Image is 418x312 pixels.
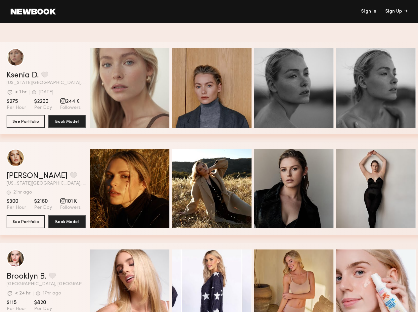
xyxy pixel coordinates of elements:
[361,9,376,14] a: Sign In
[7,198,26,205] span: $300
[34,98,52,105] span: $2200
[13,190,32,195] div: 21hr ago
[7,215,45,228] button: See Portfolio
[7,205,26,211] span: Per Hour
[60,105,81,111] span: Followers
[34,205,52,211] span: Per Day
[34,299,52,306] span: $820
[60,98,81,105] span: 244 K
[34,198,52,205] span: $2160
[7,81,86,85] span: [US_STATE][GEOGRAPHIC_DATA], [GEOGRAPHIC_DATA]
[15,291,30,296] div: < 24 hr
[7,105,26,111] span: Per Hour
[43,291,61,296] div: 17hr ago
[385,9,407,14] div: Sign Up
[60,198,81,205] span: 101 K
[60,205,81,211] span: Followers
[7,306,26,312] span: Per Hour
[39,90,53,95] div: [DATE]
[7,282,86,287] span: [GEOGRAPHIC_DATA], [GEOGRAPHIC_DATA]
[7,273,46,281] a: Brooklyn B.
[7,71,39,79] a: Ksenia D.
[34,306,52,312] span: Per Day
[34,105,52,111] span: Per Day
[7,172,68,180] a: [PERSON_NAME]
[7,115,45,128] button: See Portfolio
[7,98,26,105] span: $275
[48,215,86,228] button: Book Model
[15,90,26,95] div: < 1 hr
[7,181,86,186] span: [US_STATE][GEOGRAPHIC_DATA], [GEOGRAPHIC_DATA]
[7,299,26,306] span: $115
[48,115,86,128] button: Book Model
